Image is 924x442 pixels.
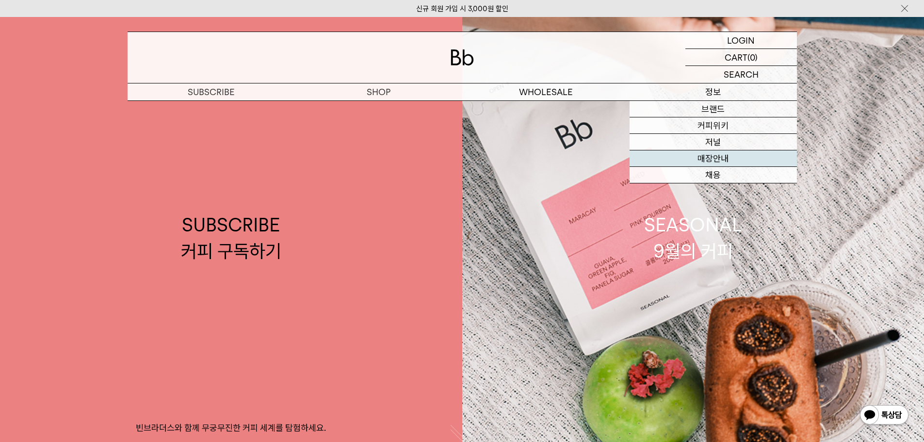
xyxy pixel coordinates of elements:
p: LOGIN [727,32,755,49]
a: 신규 회원 가입 시 3,000원 할인 [416,4,508,13]
div: SEASONAL 9월의 커피 [644,212,742,263]
div: SUBSCRIBE 커피 구독하기 [181,212,281,263]
p: CART [725,49,747,65]
a: SUBSCRIBE [128,83,295,100]
a: 브랜드 [630,101,797,117]
a: 채용 [630,167,797,183]
img: 카카오톡 채널 1:1 채팅 버튼 [859,404,909,427]
a: 매장안내 [630,150,797,167]
a: CART (0) [685,49,797,66]
p: WHOLESALE [462,83,630,100]
a: 저널 [630,134,797,150]
p: SEARCH [724,66,759,83]
a: 커피위키 [630,117,797,134]
a: SHOP [295,83,462,100]
p: 정보 [630,83,797,100]
a: LOGIN [685,32,797,49]
p: (0) [747,49,758,65]
img: 로고 [451,49,474,65]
